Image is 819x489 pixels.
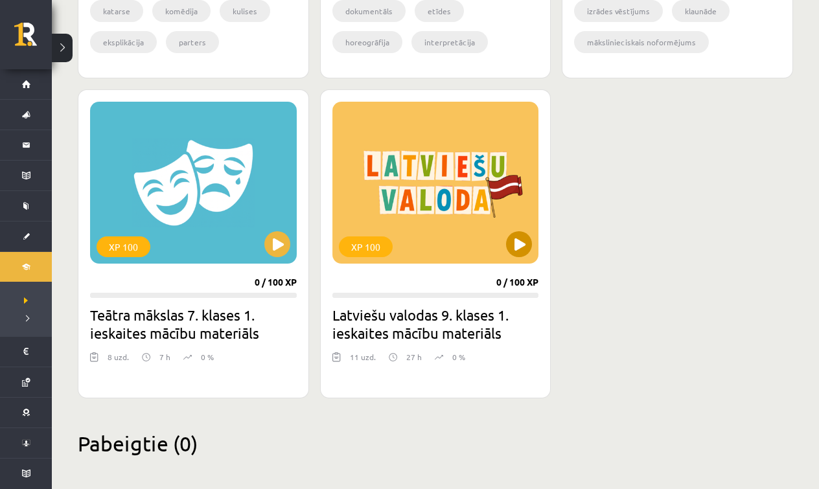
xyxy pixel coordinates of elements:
[332,31,402,53] li: horeogrāfija
[78,431,793,456] h2: Pabeigtie (0)
[97,236,150,257] div: XP 100
[406,351,422,363] p: 27 h
[411,31,488,53] li: interpretācija
[159,351,170,363] p: 7 h
[350,351,376,370] div: 11 uzd.
[90,306,297,342] h2: Teātra mākslas 7. klases 1. ieskaites mācību materiāls
[166,31,219,53] li: parters
[332,306,539,342] h2: Latviešu valodas 9. klases 1. ieskaites mācību materiāls
[90,31,157,53] li: eksplikācija
[574,31,709,53] li: mākslinieciskais noformējums
[339,236,393,257] div: XP 100
[14,23,52,55] a: Rīgas 1. Tālmācības vidusskola
[201,351,214,363] p: 0 %
[452,351,465,363] p: 0 %
[108,351,129,370] div: 8 uzd.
